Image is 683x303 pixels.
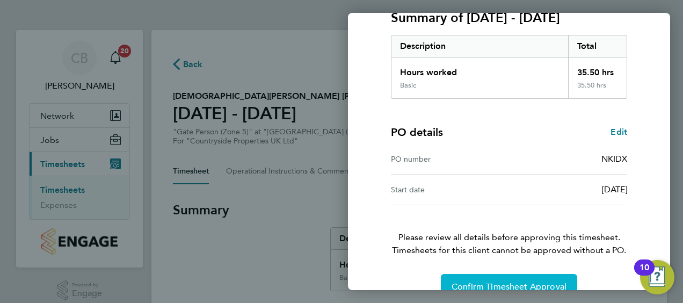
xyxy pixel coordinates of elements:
[378,205,640,257] p: Please review all details before approving this timesheet.
[568,81,627,98] div: 35.50 hrs
[391,35,568,57] div: Description
[509,183,627,196] div: [DATE]
[452,282,566,292] span: Confirm Timesheet Approval
[391,9,627,26] h3: Summary of [DATE] - [DATE]
[568,57,627,81] div: 35.50 hrs
[391,35,627,99] div: Summary of 25 - 31 Aug 2025
[640,260,674,294] button: Open Resource Center, 10 new notifications
[611,127,627,137] span: Edit
[378,244,640,257] span: Timesheets for this client cannot be approved without a PO.
[400,81,416,90] div: Basic
[391,153,509,165] div: PO number
[601,154,627,164] span: NKIDX
[391,125,443,140] h4: PO details
[441,274,577,300] button: Confirm Timesheet Approval
[391,183,509,196] div: Start date
[611,126,627,139] a: Edit
[568,35,627,57] div: Total
[391,57,568,81] div: Hours worked
[640,268,649,282] div: 10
